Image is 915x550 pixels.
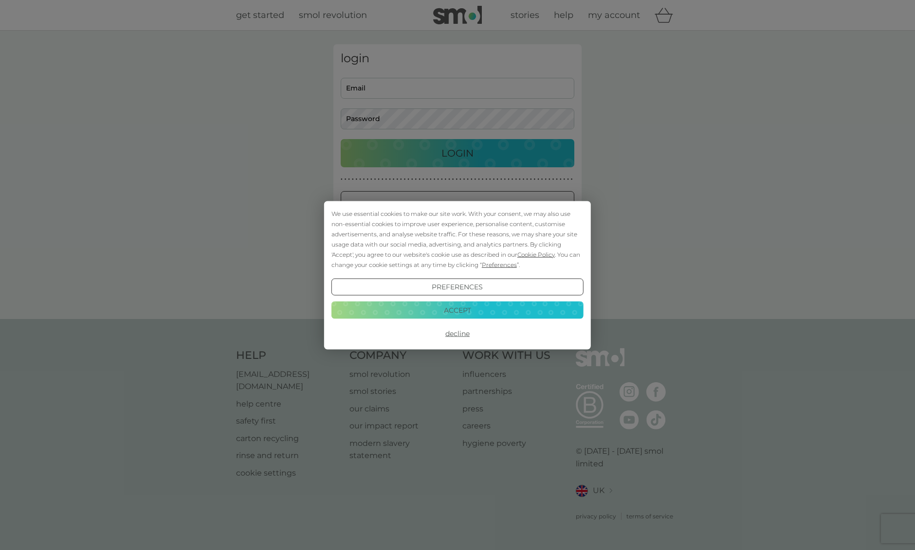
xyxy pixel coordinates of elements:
[331,325,584,342] button: Decline
[482,261,517,268] span: Preferences
[517,250,555,258] span: Cookie Policy
[331,208,584,269] div: We use essential cookies to make our site work. With your consent, we may also use non-essential ...
[331,302,584,319] button: Accept
[331,278,584,296] button: Preferences
[324,201,591,349] div: Cookie Consent Prompt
